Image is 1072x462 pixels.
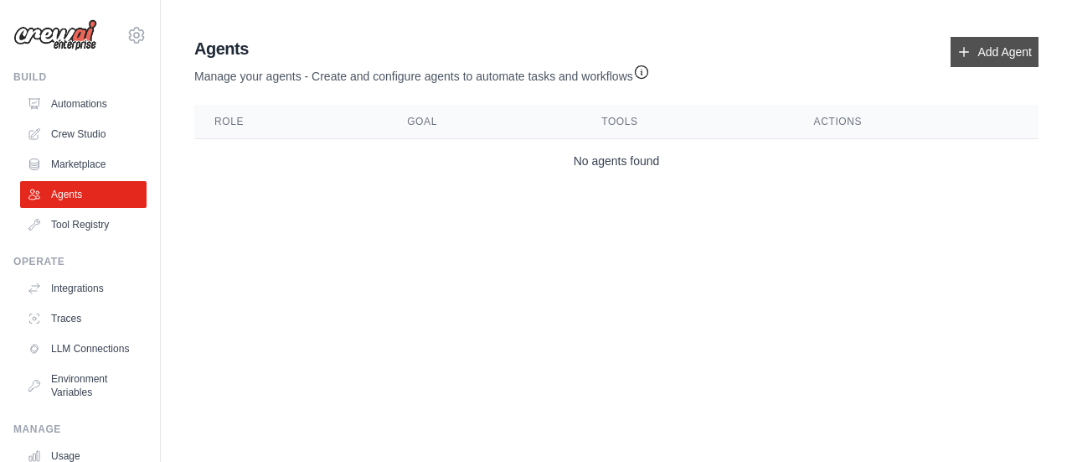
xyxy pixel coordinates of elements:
[194,139,1038,184] td: No agents found
[387,105,581,139] th: Goal
[20,211,147,238] a: Tool Registry
[794,105,1038,139] th: Actions
[13,70,147,84] div: Build
[194,105,387,139] th: Role
[20,121,147,148] a: Crew Studio
[951,37,1038,67] a: Add Agent
[20,305,147,332] a: Traces
[194,60,650,85] p: Manage your agents - Create and configure agents to automate tasks and workflows
[194,37,650,60] h2: Agents
[13,255,147,268] div: Operate
[20,366,147,406] a: Environment Variables
[20,275,147,302] a: Integrations
[13,19,97,51] img: Logo
[20,335,147,362] a: LLM Connections
[20,91,147,117] a: Automations
[13,423,147,436] div: Manage
[581,105,793,139] th: Tools
[20,181,147,208] a: Agents
[20,151,147,178] a: Marketplace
